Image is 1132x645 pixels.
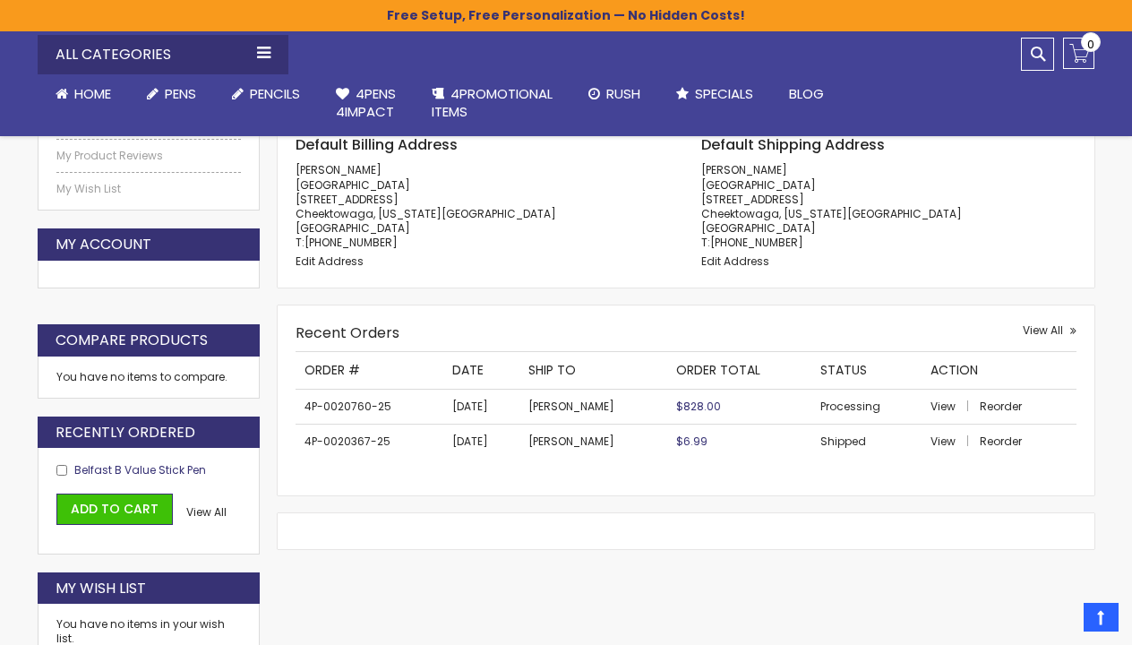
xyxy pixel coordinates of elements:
a: View All [186,505,227,520]
span: Pencils [250,84,300,103]
address: [PERSON_NAME] [GEOGRAPHIC_DATA] [STREET_ADDRESS] Cheektowaga, [US_STATE][GEOGRAPHIC_DATA] [GEOGRA... [701,163,1076,250]
a: Edit Address [701,254,769,269]
span: View All [186,504,227,520]
span: $828.00 [676,399,721,414]
a: [PHONE_NUMBER] [304,235,398,250]
td: [PERSON_NAME] [519,390,666,425]
td: 4P-0020760-25 [296,390,444,425]
span: Home [74,84,111,103]
strong: My Account [56,235,151,254]
strong: Recently Ordered [56,423,195,443]
strong: Recent Orders [296,322,399,343]
a: 4Pens4impact [318,74,414,133]
td: [PERSON_NAME] [519,425,666,460]
a: My Product Reviews [56,149,241,163]
a: Reorder [980,399,1022,414]
a: Specials [658,74,771,114]
span: Blog [789,84,824,103]
span: $6.99 [676,434,707,449]
a: [PHONE_NUMBER] [710,235,803,250]
td: [DATE] [443,425,519,460]
td: [DATE] [443,390,519,425]
span: Pens [165,84,196,103]
a: Rush [570,74,658,114]
td: 4P-0020367-25 [296,425,444,460]
th: Status [811,352,922,389]
span: Specials [695,84,753,103]
th: Action [922,352,1076,389]
a: Reorder [980,434,1022,449]
th: Ship To [519,352,666,389]
span: Default Billing Address [296,134,458,155]
span: Add to Cart [71,500,159,518]
th: Date [443,352,519,389]
a: 0 [1063,38,1094,69]
a: View [930,399,977,414]
a: Pencils [214,74,318,114]
div: All Categories [38,35,288,74]
a: 4PROMOTIONALITEMS [414,74,570,133]
span: View [930,399,956,414]
td: Shipped [811,425,922,460]
a: View [930,434,977,449]
a: Belfast B Value Stick Pen [74,462,206,477]
span: View All [1023,322,1063,338]
a: Blog [771,74,842,114]
a: My Wish List [56,182,241,196]
address: [PERSON_NAME] [GEOGRAPHIC_DATA] [STREET_ADDRESS] Cheektowaga, [US_STATE][GEOGRAPHIC_DATA] [GEOGRA... [296,163,671,250]
div: You have no items to compare. [38,357,260,399]
button: Add to Cart [56,494,173,525]
strong: My Wish List [56,579,146,598]
th: Order # [296,352,444,389]
span: View [930,434,956,449]
span: 0 [1087,36,1094,53]
span: Rush [606,84,640,103]
a: Pens [129,74,214,114]
a: View All [1023,323,1076,338]
th: Order Total [667,352,811,389]
span: 4Pens 4impact [336,84,396,121]
a: Top [1084,603,1119,632]
span: 4PROMOTIONAL ITEMS [432,84,553,121]
a: Edit Address [296,254,364,269]
strong: Compare Products [56,331,208,350]
a: Home [38,74,129,114]
td: Processing [811,390,922,425]
span: Default Shipping Address [701,134,885,155]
